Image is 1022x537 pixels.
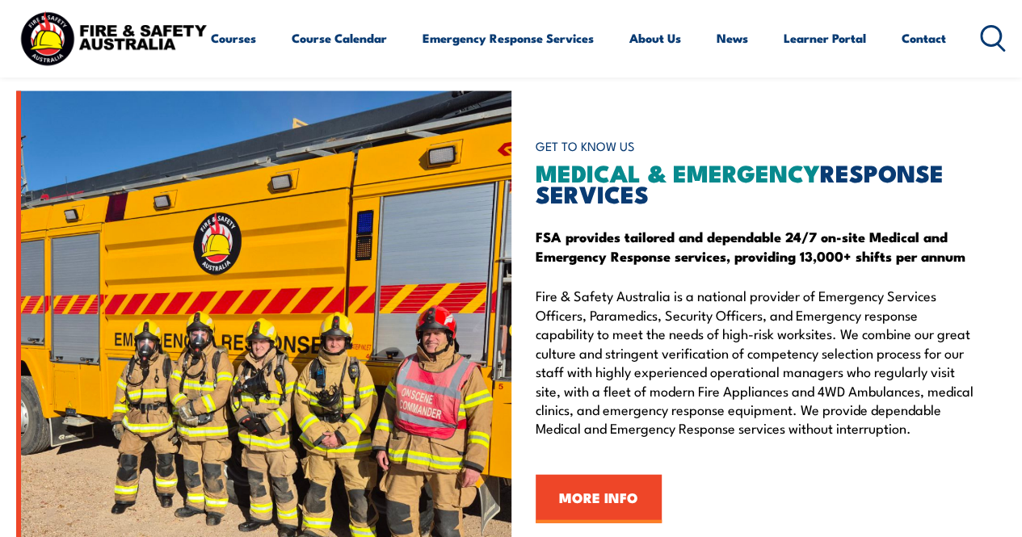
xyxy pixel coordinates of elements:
a: Learner Portal [784,19,866,57]
a: MORE INFO [536,475,662,523]
a: About Us [629,19,681,57]
strong: FSA provides tailored and dependable 24/7 on-site Medical and Emergency Response services, provid... [536,226,965,266]
p: Fire & Safety Australia is a national provider of Emergency Services Officers, Paramedics, Securi... [536,286,978,437]
h2: RESPONSE SERVICES [536,162,978,203]
a: Contact [902,19,946,57]
span: MEDICAL & EMERGENCY [536,153,820,191]
a: News [717,19,748,57]
a: Courses [211,19,256,57]
h6: GET TO KNOW US [536,132,978,162]
a: Course Calendar [292,19,387,57]
a: Emergency Response Services [423,19,594,57]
